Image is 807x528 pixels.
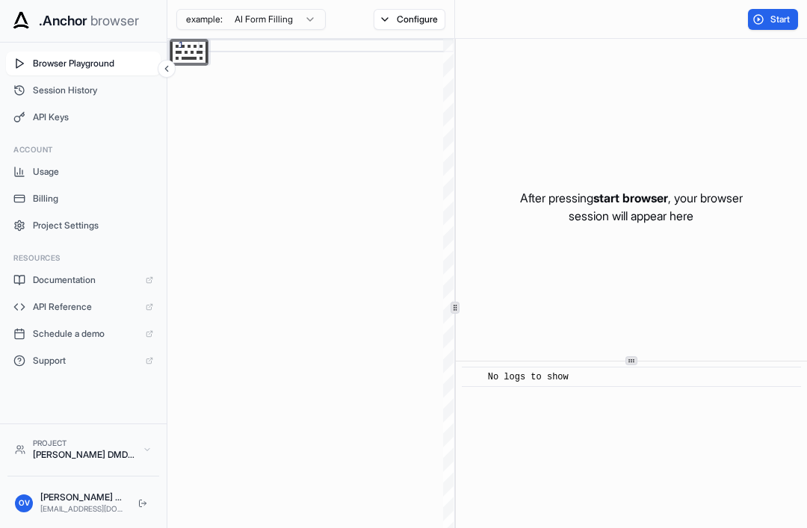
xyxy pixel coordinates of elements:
span: Session History [33,84,153,96]
span: Documentation [33,274,138,286]
h3: Resources [13,252,153,264]
img: Anchor Icon [9,9,33,33]
span: No logs to show [488,372,569,382]
div: [PERSON_NAME] DMD V Team [33,449,135,461]
a: Schedule a demo [6,322,161,346]
span: Project Settings [33,220,153,232]
span: start browser [593,190,668,205]
span: Start [770,13,791,25]
span: example: [186,13,223,25]
span: Support [33,355,138,367]
button: Billing [6,187,161,211]
a: Support [6,349,161,373]
span: Billing [33,193,153,205]
button: Session History [6,78,161,102]
span: API Reference [33,301,138,313]
button: Usage [6,160,161,184]
h3: Account [13,144,153,155]
button: Collapse sidebar [158,60,176,78]
button: Project[PERSON_NAME] DMD V Team [7,432,159,467]
span: Schedule a demo [33,328,138,340]
span: OV [19,497,30,509]
span: .Anchor [39,10,87,31]
span: ​ [469,370,477,385]
div: [EMAIL_ADDRESS][DOMAIN_NAME] [40,503,126,515]
div: Project [33,438,135,449]
a: Documentation [6,268,161,292]
span: Browser Playground [33,58,153,69]
div: 1 [167,39,184,52]
button: API Keys [6,105,161,129]
div: [PERSON_NAME] DMD V [40,491,126,503]
button: Browser Playground [6,52,161,75]
p: After pressing , your browser session will appear here [520,189,743,225]
span: browser [90,10,139,31]
span: API Keys [33,111,153,123]
button: Start [748,9,798,30]
a: API Reference [6,295,161,319]
button: Configure [374,9,446,30]
button: Logout [134,494,152,512]
span: Usage [33,166,153,178]
button: Project Settings [6,214,161,237]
